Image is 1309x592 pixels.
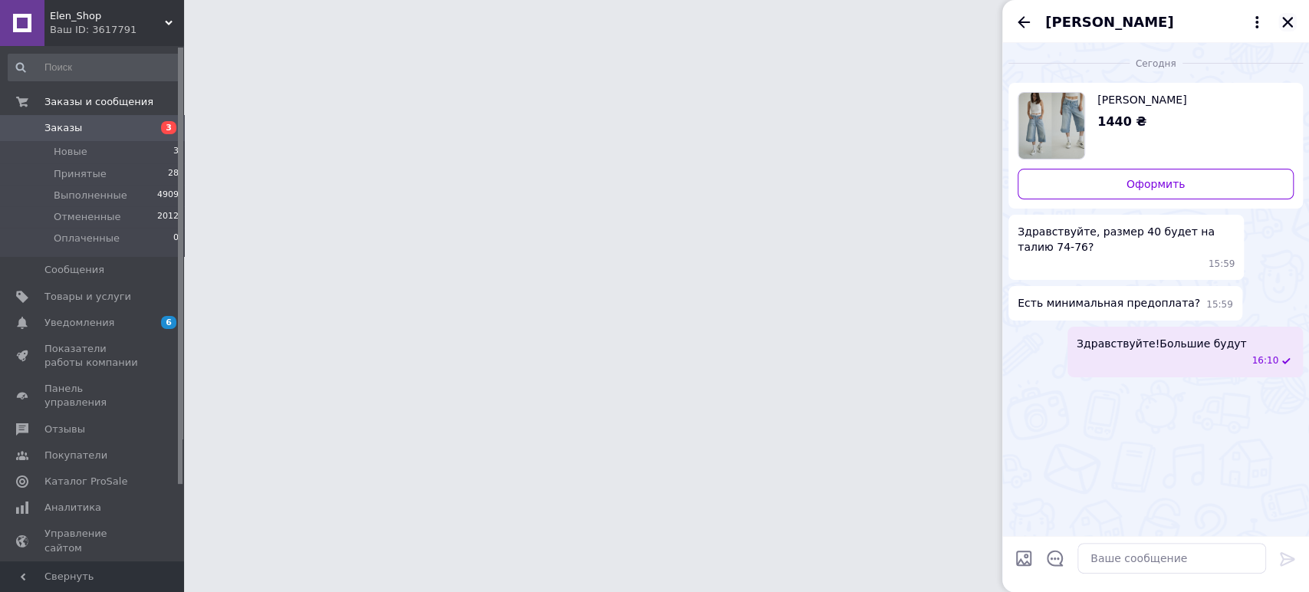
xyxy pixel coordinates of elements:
[44,121,82,135] span: Заказы
[161,316,176,329] span: 6
[44,290,131,304] span: Товары и услуги
[1045,548,1065,568] button: Открыть шаблоны ответов
[54,189,127,202] span: Выполненные
[161,121,176,134] span: 3
[1130,58,1182,71] span: Сегодня
[8,54,180,81] input: Поиск
[1097,92,1281,107] span: [PERSON_NAME]
[54,210,120,224] span: Отмененные
[44,342,142,370] span: Показатели работы компании
[1018,93,1084,159] img: 6025009924_w640_h640_dzhinsovye-zhenskie-shorty.jpg
[54,167,107,181] span: Принятые
[44,501,101,515] span: Аналитика
[44,382,142,409] span: Панель управления
[44,475,127,488] span: Каталог ProSale
[157,189,179,202] span: 4909
[44,423,85,436] span: Отзывы
[54,145,87,159] span: Новые
[1278,13,1297,31] button: Закрыть
[168,167,179,181] span: 28
[1018,224,1235,255] span: Здравствуйте, размер 40 будет на талию 74-76?
[157,210,179,224] span: 2012
[44,527,142,554] span: Управление сайтом
[1018,295,1200,311] span: Есть минимальная предоплата?
[1077,336,1247,351] span: Здравствуйте!Большие будут
[173,145,179,159] span: 3
[44,449,107,462] span: Покупатели
[1206,298,1233,311] span: 15:59 12.08.2025
[1209,258,1235,271] span: 15:59 12.08.2025
[50,23,184,37] div: Ваш ID: 3617791
[44,263,104,277] span: Сообщения
[1018,169,1294,199] a: Оформить
[44,95,153,109] span: Заказы и сообщения
[1008,55,1303,71] div: 12.08.2025
[44,316,114,330] span: Уведомления
[1045,12,1266,32] button: [PERSON_NAME]
[1015,13,1033,31] button: Назад
[50,9,165,23] span: Elen_Shop
[1045,12,1173,32] span: [PERSON_NAME]
[1251,354,1278,367] span: 16:10 12.08.2025
[1097,114,1146,129] span: 1440 ₴
[54,232,120,245] span: Оплаченные
[173,232,179,245] span: 0
[1018,92,1294,160] a: Посмотреть товар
